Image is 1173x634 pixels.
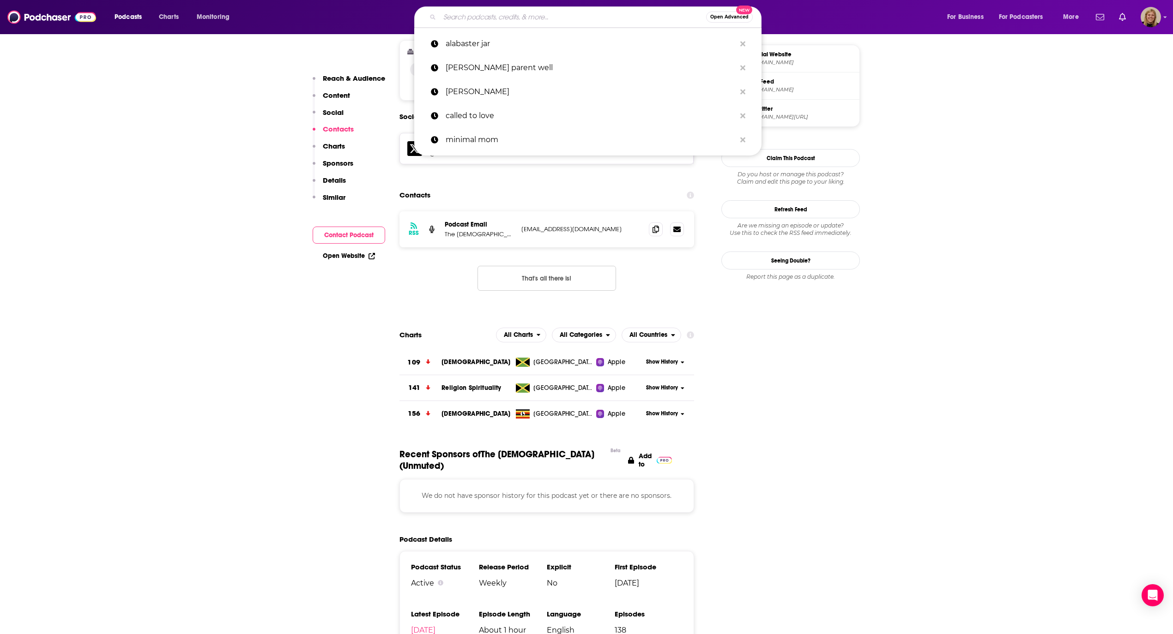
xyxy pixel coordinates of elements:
a: [DEMOGRAPHIC_DATA] [441,358,510,366]
h3: 156 [408,408,420,419]
a: Apple [596,383,643,393]
h3: Explicit [547,562,615,571]
a: minimal mom [414,128,762,152]
span: X/Twitter [749,105,856,113]
span: Apple [608,358,625,367]
button: open menu [941,10,995,24]
a: Apple [596,358,643,367]
p: The [DEMOGRAPHIC_DATA] (Unmuted) with [PERSON_NAME] [445,230,514,238]
p: foster parent well [446,56,736,80]
span: Apple [608,409,625,419]
span: [DATE] [615,579,683,587]
span: All Categories [560,332,602,338]
img: Pro Logo [657,457,672,464]
a: alabaster jar [414,32,762,56]
button: Charts [313,142,345,159]
h3: 109 [407,357,420,368]
h2: Charts [399,330,422,339]
button: open menu [108,10,154,24]
a: [GEOGRAPHIC_DATA] [512,383,597,393]
a: [GEOGRAPHIC_DATA] [512,358,597,367]
p: Add to [639,452,652,468]
button: open menu [496,328,547,342]
a: Charts [153,10,184,24]
div: Open Intercom Messenger [1142,584,1164,606]
h3: Episodes [615,610,683,618]
button: open menu [993,10,1057,24]
span: More [1063,11,1079,24]
span: For Business [947,11,984,24]
button: Contact Podcast [313,227,385,244]
span: Official Website [749,50,856,59]
button: open menu [552,328,616,342]
button: Show History [643,410,688,418]
p: Contacts [323,125,354,133]
p: Reach & Audience [323,74,385,83]
h2: Platforms [496,328,547,342]
img: User Profile [1141,7,1161,27]
button: open menu [622,328,681,342]
span: No [547,579,615,587]
a: Add to [628,449,672,472]
div: Active [411,579,479,587]
p: Similar [323,193,345,202]
p: melanie shankle [446,80,736,104]
h3: Latest Episode [411,610,479,618]
p: [EMAIL_ADDRESS][DOMAIN_NAME] [521,225,641,233]
h2: Socials [399,108,423,126]
span: Weekly [479,579,547,587]
button: open menu [190,10,242,24]
span: All Charts [504,332,533,338]
p: We do not have sponsor history for this podcast yet or there are no sponsors. [411,490,683,501]
h3: 141 [408,383,420,393]
p: Social [323,108,344,117]
div: Report this page as a duplicate. [721,273,860,281]
span: Charts [159,11,179,24]
a: Official Website[DOMAIN_NAME] [726,49,856,68]
button: Social [313,108,344,125]
button: Content [313,91,350,108]
p: alabaster jar [446,32,736,56]
img: Podchaser - Follow, Share and Rate Podcasts [7,8,96,26]
h3: Episode Length [479,610,547,618]
h3: Language [547,610,615,618]
button: Show History [643,358,688,366]
span: Show History [646,384,678,392]
span: For Podcasters [999,11,1043,24]
button: Refresh Feed [721,200,860,218]
button: Details [313,176,346,193]
a: [PERSON_NAME] parent well [414,56,762,80]
button: open menu [1057,10,1090,24]
a: Seeing Double? [721,251,860,269]
p: Details [323,176,346,185]
a: 109 [399,350,441,375]
span: Apple [608,383,625,393]
button: Contacts [313,125,354,142]
h3: First Episode [615,562,683,571]
h2: Countries [622,328,681,342]
p: called to love [446,104,736,128]
span: Logged in as avansolkema [1141,7,1161,27]
span: twitter.com/MatthewHalsted [749,114,856,120]
a: Open Website [323,252,375,260]
span: Recent Sponsors of The [DEMOGRAPHIC_DATA] (Unmuted) [399,449,606,472]
span: anchor.fm [749,86,856,93]
span: Podcasts [115,11,142,24]
a: Show notifications dropdown [1092,9,1108,25]
button: Sponsors [313,159,353,176]
span: Show History [646,410,678,418]
a: [GEOGRAPHIC_DATA] [512,409,597,419]
button: Claim This Podcast [721,149,860,167]
p: minimal mom [446,128,736,152]
h2: Categories [552,328,616,342]
button: Open AdvancedNew [706,12,753,23]
button: Similar [313,193,345,210]
span: RSS Feed [749,78,856,86]
h2: Podcast Details [399,535,452,544]
a: 141 [399,375,441,401]
a: 156 [399,401,441,426]
p: Podcast Email [445,221,514,228]
span: matthewhalsted.com [749,59,856,66]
